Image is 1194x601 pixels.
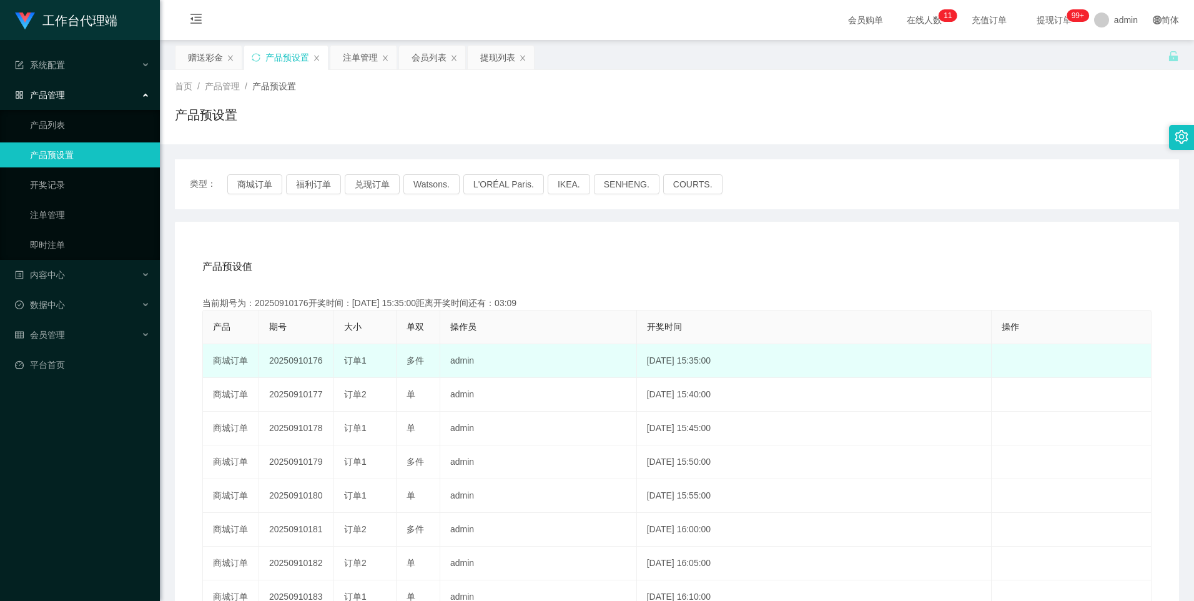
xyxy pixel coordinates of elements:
p: 1 [944,9,948,22]
span: 充值订单 [965,16,1013,24]
div: 会员列表 [412,46,447,69]
i: 图标: appstore-o [15,91,24,99]
span: 订单1 [344,490,367,500]
h1: 产品预设置 [175,106,237,124]
td: 商城订单 [203,378,259,412]
button: 商城订单 [227,174,282,194]
span: 产品管理 [15,90,65,100]
a: 图标: dashboard平台首页 [15,352,150,377]
span: 操作员 [450,322,476,332]
i: 图标: unlock [1168,51,1179,62]
button: COURTS. [663,174,723,194]
td: 商城订单 [203,344,259,378]
span: 多件 [407,524,424,534]
a: 产品预设置 [30,142,150,167]
td: admin [440,378,637,412]
td: 20250910180 [259,479,334,513]
span: 产品预设置 [252,81,296,91]
td: 20250910179 [259,445,334,479]
td: 商城订单 [203,445,259,479]
td: 20250910176 [259,344,334,378]
span: 会员管理 [15,330,65,340]
span: 开奖时间 [647,322,682,332]
td: [DATE] 15:40:00 [637,378,992,412]
i: 图标: check-circle-o [15,300,24,309]
span: 在线人数 [900,16,948,24]
div: 当前期号为：20250910176开奖时间：[DATE] 15:35:00距离开奖时间还有：03:09 [202,297,1152,310]
a: 注单管理 [30,202,150,227]
span: 产品管理 [205,81,240,91]
span: 类型： [190,174,227,194]
i: 图标: global [1153,16,1162,24]
img: logo.9652507e.png [15,12,35,30]
i: 图标: sync [252,53,260,62]
span: 订单2 [344,558,367,568]
i: 图标: table [15,330,24,339]
h1: 工作台代理端 [42,1,117,41]
div: 注单管理 [343,46,378,69]
span: 单 [407,490,415,500]
span: 订单1 [344,423,367,433]
span: 产品预设值 [202,259,252,274]
a: 即时注单 [30,232,150,257]
button: IKEA. [548,174,590,194]
td: [DATE] 15:45:00 [637,412,992,445]
td: 商城订单 [203,479,259,513]
i: 图标: form [15,61,24,69]
div: 提现列表 [480,46,515,69]
span: / [197,81,200,91]
span: 单 [407,389,415,399]
td: 商城订单 [203,513,259,547]
span: 内容中心 [15,270,65,280]
span: 产品 [213,322,230,332]
td: 商城订单 [203,547,259,580]
span: / [245,81,247,91]
span: 订单2 [344,389,367,399]
td: 20250910177 [259,378,334,412]
i: 图标: close [450,54,458,62]
td: 20250910178 [259,412,334,445]
td: admin [440,547,637,580]
span: 期号 [269,322,287,332]
button: 福利订单 [286,174,341,194]
button: SENHENG. [594,174,659,194]
i: 图标: close [382,54,389,62]
span: 多件 [407,457,424,467]
td: [DATE] 15:35:00 [637,344,992,378]
button: 兑现订单 [345,174,400,194]
span: 订单2 [344,524,367,534]
td: [DATE] 15:55:00 [637,479,992,513]
span: 数据中心 [15,300,65,310]
i: 图标: menu-fold [175,1,217,41]
span: 订单1 [344,457,367,467]
span: 多件 [407,355,424,365]
sup: 1154 [1067,9,1089,22]
button: Watsons. [403,174,460,194]
span: 单 [407,423,415,433]
td: [DATE] 15:50:00 [637,445,992,479]
td: admin [440,412,637,445]
a: 开奖记录 [30,172,150,197]
td: [DATE] 16:00:00 [637,513,992,547]
i: 图标: close [519,54,526,62]
span: 大小 [344,322,362,332]
span: 首页 [175,81,192,91]
td: admin [440,445,637,479]
td: [DATE] 16:05:00 [637,547,992,580]
i: 图标: close [313,54,320,62]
button: L'ORÉAL Paris. [463,174,544,194]
p: 1 [948,9,952,22]
td: admin [440,344,637,378]
i: 图标: setting [1175,130,1188,144]
span: 提现订单 [1030,16,1078,24]
span: 操作 [1002,322,1019,332]
i: 图标: profile [15,271,24,279]
span: 订单1 [344,355,367,365]
span: 单双 [407,322,424,332]
td: 商城订单 [203,412,259,445]
td: 20250910181 [259,513,334,547]
span: 系统配置 [15,60,65,70]
td: admin [440,479,637,513]
sup: 11 [939,9,957,22]
a: 工作台代理端 [15,15,117,25]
